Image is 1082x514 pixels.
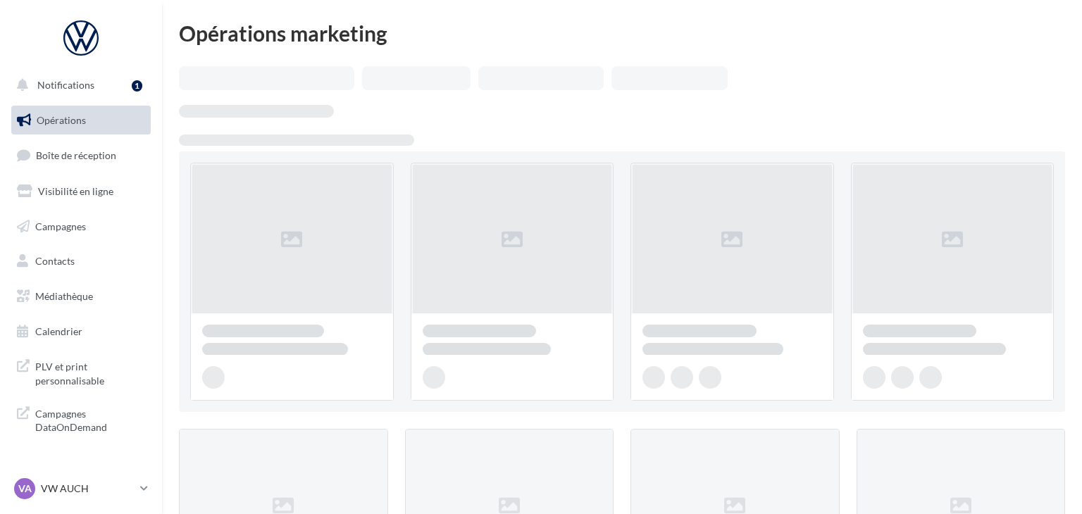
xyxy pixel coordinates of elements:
[35,325,82,337] span: Calendrier
[8,177,154,206] a: Visibilité en ligne
[132,80,142,92] div: 1
[37,79,94,91] span: Notifications
[35,220,86,232] span: Campagnes
[8,351,154,393] a: PLV et print personnalisable
[38,185,113,197] span: Visibilité en ligne
[8,399,154,440] a: Campagnes DataOnDemand
[36,149,116,161] span: Boîte de réception
[8,246,154,276] a: Contacts
[35,290,93,302] span: Médiathèque
[8,70,148,100] button: Notifications 1
[8,317,154,346] a: Calendrier
[18,482,32,496] span: VA
[8,106,154,135] a: Opérations
[41,482,135,496] p: VW AUCH
[8,212,154,242] a: Campagnes
[35,357,145,387] span: PLV et print personnalisable
[35,255,75,267] span: Contacts
[179,23,1065,44] div: Opérations marketing
[35,404,145,434] span: Campagnes DataOnDemand
[11,475,151,502] a: VA VW AUCH
[8,282,154,311] a: Médiathèque
[37,114,86,126] span: Opérations
[8,140,154,170] a: Boîte de réception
